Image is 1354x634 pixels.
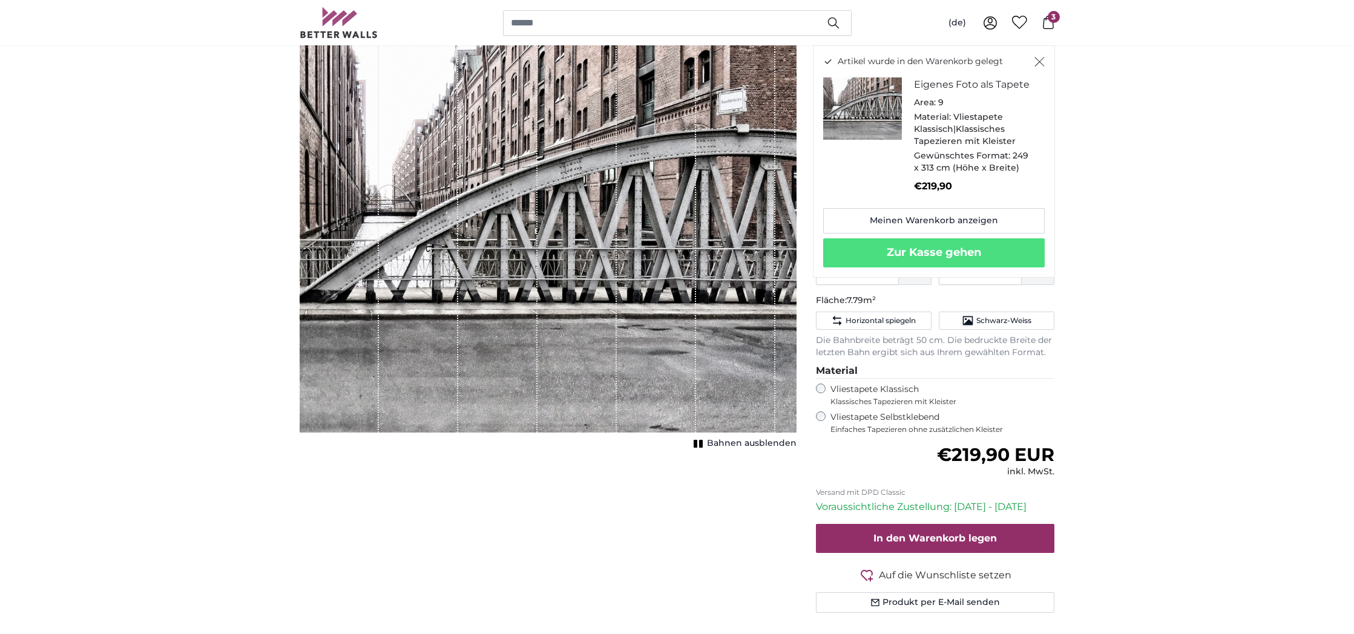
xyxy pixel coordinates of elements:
button: Zur Kasse gehen [823,238,1045,267]
div: inkl. MwSt. [937,466,1054,478]
span: Area: [914,97,936,108]
span: 249 x 313 cm (Höhe x Breite) [914,150,1028,173]
img: personalised-photo [823,77,902,140]
span: Einfaches Tapezieren ohne zusätzlichen Kleister [830,425,1055,434]
span: Bahnen ausblenden [707,437,797,449]
span: 9 [938,97,944,108]
button: Auf die Wunschliste setzen [816,567,1055,583]
button: Produkt per E-Mail senden [816,592,1055,613]
h3: Eigenes Foto als Tapete [914,77,1035,92]
p: Versand mit DPD Classic [816,488,1055,497]
img: Betterwalls [300,7,378,38]
button: In den Warenkorb legen [816,524,1055,553]
p: Voraussichtliche Zustellung: [DATE] - [DATE] [816,500,1055,514]
span: Vliestapete Klassisch|Klassisches Tapezieren mit Kleister [914,111,1016,146]
a: Meinen Warenkorb anzeigen [823,208,1045,234]
span: Auf die Wunschliste setzen [879,568,1011,583]
span: Horizontal spiegeln [846,316,916,325]
span: Material: [914,111,951,122]
span: Schwarz-Weiss [976,316,1031,325]
label: Vliestapete Selbstklebend [830,411,1055,434]
p: €219,90 [914,179,1035,194]
span: Klassisches Tapezieren mit Kleister [830,397,1045,407]
p: Fläche: [816,295,1055,307]
button: Schließen [1034,56,1045,68]
p: Die Bahnbreite beträgt 50 cm. Die bedruckte Breite der letzten Bahn ergibt sich aus Ihrem gewählt... [816,335,1055,359]
div: 1 of 1 [300,38,797,452]
label: Vliestapete Klassisch [830,384,1045,407]
span: Artikel wurde in den Warenkorb gelegt [838,56,1003,68]
legend: Material [816,364,1055,379]
span: €219,90 EUR [937,443,1054,466]
button: Bahnen ausblenden [690,435,797,452]
button: (de) [939,12,976,34]
span: 7.79m² [847,295,876,306]
span: Gewünschtes Format: [914,150,1010,161]
div: Artikel wurde in den Warenkorb gelegt [813,45,1055,278]
button: Schwarz-Weiss [939,312,1054,330]
span: 3 [1048,11,1060,23]
span: In den Warenkorb legen [873,532,997,544]
button: Horizontal spiegeln [816,312,932,330]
